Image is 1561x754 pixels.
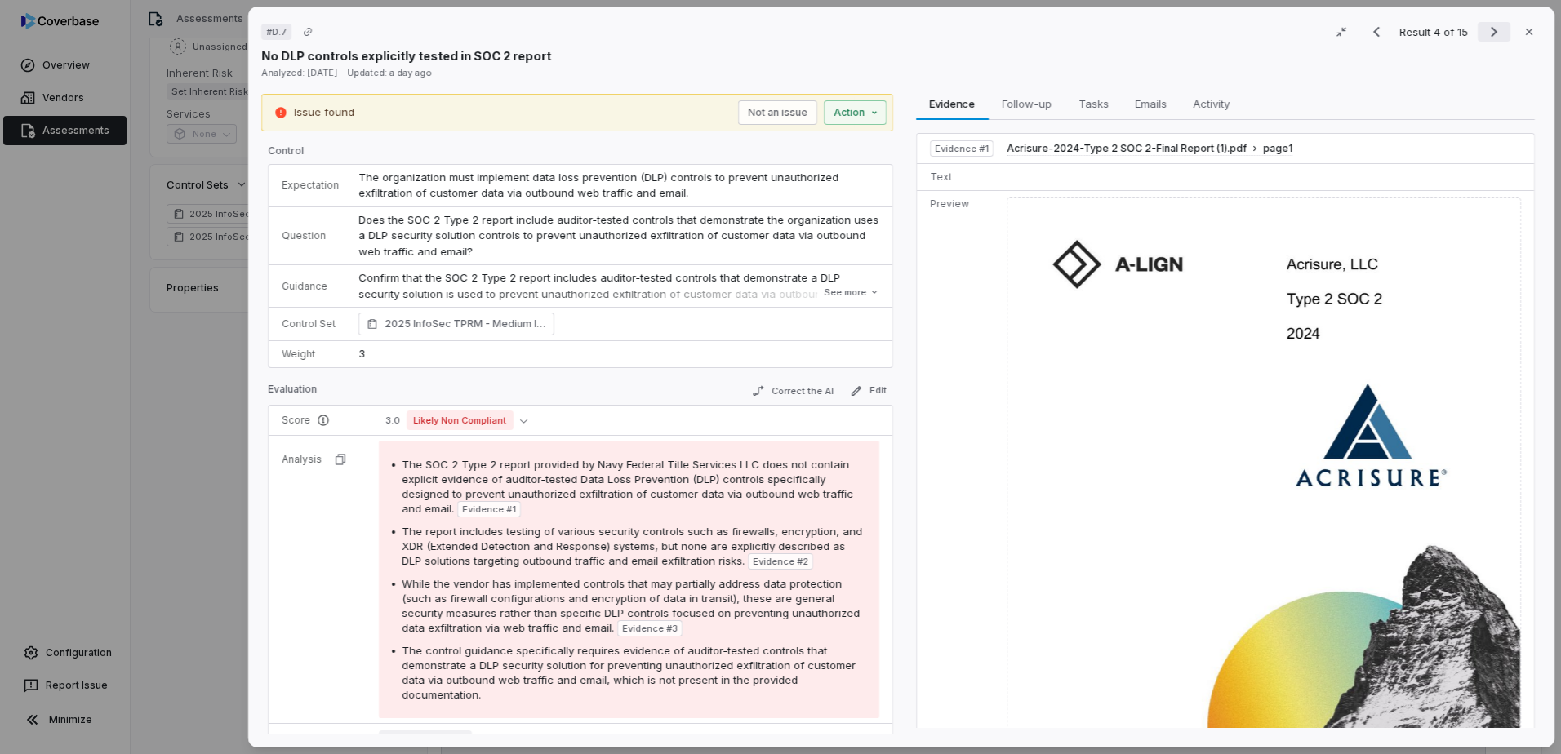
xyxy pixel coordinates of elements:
[358,171,842,200] span: The organization must implement data loss prevention (DLP) controls to prevent unauthorized exfil...
[358,347,365,360] span: 3
[385,316,546,332] span: 2025 InfoSec TPRM - Medium Inherent Risk (SOC 2 Supported) Asset and Info Management
[819,277,884,307] button: See more
[282,453,322,466] p: Analysis
[745,381,840,401] button: Correct the AI
[407,410,514,430] span: Likely Non Compliant
[1128,93,1173,114] span: Emails
[622,622,678,635] span: Evidence # 3
[1007,142,1292,156] button: Acrisure-2024-Type 2 SOC 2-Final Report (1).pdfpage1
[843,381,893,401] button: Edit
[282,179,339,192] p: Expectation
[282,414,359,427] p: Score
[402,644,856,701] span: The control guidance specifically requires evidence of auditor-tested controls that demonstrate a...
[358,213,882,258] span: Does the SOC 2 Type 2 report include auditor-tested controls that demonstrate the organization us...
[261,67,337,78] span: Analyzed: [DATE]
[282,280,339,293] p: Guidance
[266,25,287,38] span: # D.7
[268,383,317,402] p: Evaluation
[462,503,516,516] span: Evidence # 1
[753,555,808,568] span: Evidence # 2
[935,142,989,155] span: Evidence # 1
[923,93,982,114] span: Evidence
[1186,93,1236,114] span: Activity
[379,410,534,430] button: 3.0Likely Non Compliant
[282,732,359,745] p: Category
[261,47,551,64] p: No DLP controls explicitly tested in SOC 2 report
[1399,23,1471,41] p: Result 4 of 15
[1072,93,1115,114] span: Tasks
[996,93,1059,114] span: Follow-up
[1360,22,1393,42] button: Previous result
[917,163,1000,190] td: Text
[402,525,862,567] span: The report includes testing of various security controls such as firewalls, encryption, and XDR (...
[282,317,339,330] p: Control Set
[824,100,887,125] button: Action
[1007,142,1247,155] span: Acrisure-2024-Type 2 SOC 2-Final Report (1).pdf
[738,100,817,125] button: Not an issue
[1263,142,1292,155] span: page 1
[282,229,339,242] p: Question
[294,104,354,121] p: Issue found
[379,730,472,747] span: Missing document
[402,458,853,515] span: The SOC 2 Type 2 report provided by Navy Federal Title Services LLC does not contain explicit evi...
[282,348,339,361] p: Weight
[347,67,432,78] span: Updated: a day ago
[293,17,322,47] button: Copy link
[268,144,893,164] p: Control
[402,577,860,634] span: While the vendor has implemented controls that may partially address data protection (such as fir...
[1478,22,1510,42] button: Next result
[358,270,879,350] p: Confirm that the SOC 2 Type 2 report includes auditor-tested controls that demonstrate a DLP secu...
